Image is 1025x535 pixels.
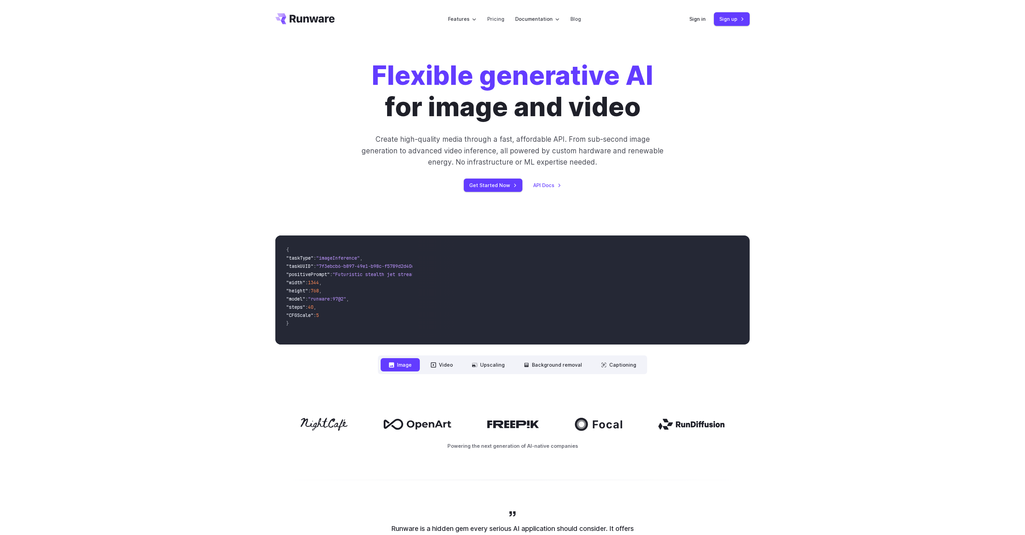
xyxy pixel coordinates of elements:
a: Pricing [487,15,504,23]
span: "width" [286,279,305,286]
span: "CFGScale" [286,312,313,318]
span: "taskUUID" [286,263,313,269]
span: "Futuristic stealth jet streaking through a neon-lit cityscape with glowing purple exhaust" [333,271,581,277]
span: , [319,288,322,294]
span: 768 [311,288,319,294]
span: : [313,255,316,261]
span: , [313,304,316,310]
a: Go to / [275,13,335,24]
span: : [305,304,308,310]
span: : [313,263,316,269]
span: "taskType" [286,255,313,261]
span: "height" [286,288,308,294]
span: "steps" [286,304,305,310]
span: "positivePrompt" [286,271,330,277]
span: , [360,255,363,261]
button: Image [381,358,420,371]
button: Captioning [593,358,644,371]
span: : [305,279,308,286]
a: Sign up [714,12,750,26]
h1: for image and video [372,60,653,123]
a: Get Started Now [464,179,522,192]
span: "imageInference" [316,255,360,261]
span: "runware:97@2" [308,296,346,302]
label: Features [448,15,476,23]
span: } [286,320,289,326]
a: Sign in [689,15,706,23]
span: , [319,279,322,286]
button: Background removal [516,358,590,371]
span: { [286,247,289,253]
label: Documentation [515,15,560,23]
p: Powering the next generation of AI-native companies [275,442,750,450]
span: , [346,296,349,302]
button: Upscaling [464,358,513,371]
span: 1344 [308,279,319,286]
span: 40 [308,304,313,310]
span: : [313,312,316,318]
button: Video [423,358,461,371]
span: "7f3ebcb6-b897-49e1-b98c-f5789d2d40d7" [316,263,420,269]
span: 5 [316,312,319,318]
span: "model" [286,296,305,302]
span: : [308,288,311,294]
strong: Flexible generative AI [372,60,653,91]
span: : [330,271,333,277]
p: Create high-quality media through a fast, affordable API. From sub-second image generation to adv... [361,134,664,168]
a: API Docs [533,181,561,189]
a: Blog [570,15,581,23]
span: : [305,296,308,302]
